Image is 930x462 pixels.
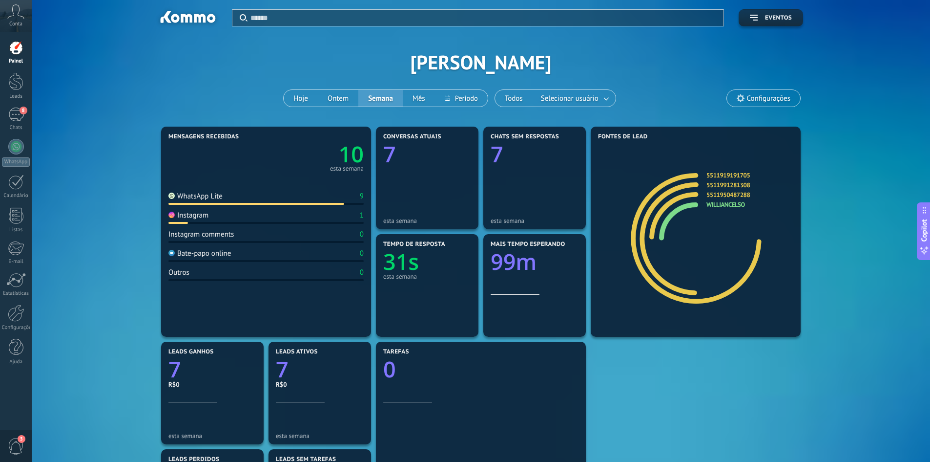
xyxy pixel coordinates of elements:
[2,157,30,167] div: WhatsApp
[383,139,396,169] text: 7
[706,181,750,189] a: 5511991281308
[383,273,471,280] div: esta semana
[266,139,364,169] a: 10
[491,247,537,277] text: 99m
[9,21,22,27] span: Conta
[276,432,364,440] div: esta semana
[403,90,435,107] button: Mês
[706,200,745,209] a: williancelso
[168,211,208,220] div: Instagram
[276,349,318,355] span: Leads ativos
[383,217,471,224] div: esta semana
[435,90,488,107] button: Período
[765,15,792,22] span: Eventos
[739,9,803,26] button: Eventos
[2,290,30,297] div: Estatísticas
[168,432,256,440] div: esta semana
[330,166,364,171] div: esta semana
[360,230,364,239] div: 0
[18,435,25,443] span: 3
[360,268,364,277] div: 0
[276,380,364,389] div: R$0
[495,90,533,107] button: Todos
[2,259,30,265] div: E-mail
[168,268,189,277] div: Outros
[383,349,409,355] span: Tarefas
[383,354,396,384] text: 0
[491,217,579,224] div: esta semana
[2,359,30,365] div: Ajuda
[168,212,175,218] img: Instagram
[383,133,441,140] span: Conversas atuais
[20,107,27,114] span: 8
[919,219,929,242] span: Copilot
[2,93,30,100] div: Leads
[339,139,364,169] text: 10
[168,249,231,258] div: Bate-papo online
[276,354,364,384] a: 7
[2,125,30,131] div: Chats
[383,241,445,248] span: Tempo de resposta
[706,191,750,199] a: 5511950487288
[491,247,579,277] a: 99m
[491,139,503,169] text: 7
[360,211,364,220] div: 1
[706,171,750,179] a: 5511919191705
[168,133,239,140] span: Mensagens recebidas
[598,133,648,140] span: Fontes de lead
[383,247,419,277] text: 31s
[168,380,256,389] div: R$0
[284,90,318,107] button: Hoje
[747,94,790,103] span: Configurações
[168,230,234,239] div: Instagram comments
[2,325,30,331] div: Configurações
[168,193,175,199] img: WhatsApp Lite
[276,354,289,384] text: 7
[2,227,30,233] div: Listas
[533,90,616,107] button: Selecionar usuário
[491,241,565,248] span: Mais tempo esperando
[2,58,30,65] div: Painel
[358,90,403,107] button: Semana
[168,354,181,384] text: 7
[360,192,364,201] div: 9
[168,250,175,256] img: Bate-papo online
[168,354,256,384] a: 7
[360,249,364,258] div: 0
[168,349,214,355] span: Leads ganhos
[318,90,358,107] button: Ontem
[539,92,600,105] span: Selecionar usuário
[491,133,559,140] span: Chats sem respostas
[168,192,223,201] div: WhatsApp Lite
[2,193,30,199] div: Calendário
[383,354,579,384] a: 0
